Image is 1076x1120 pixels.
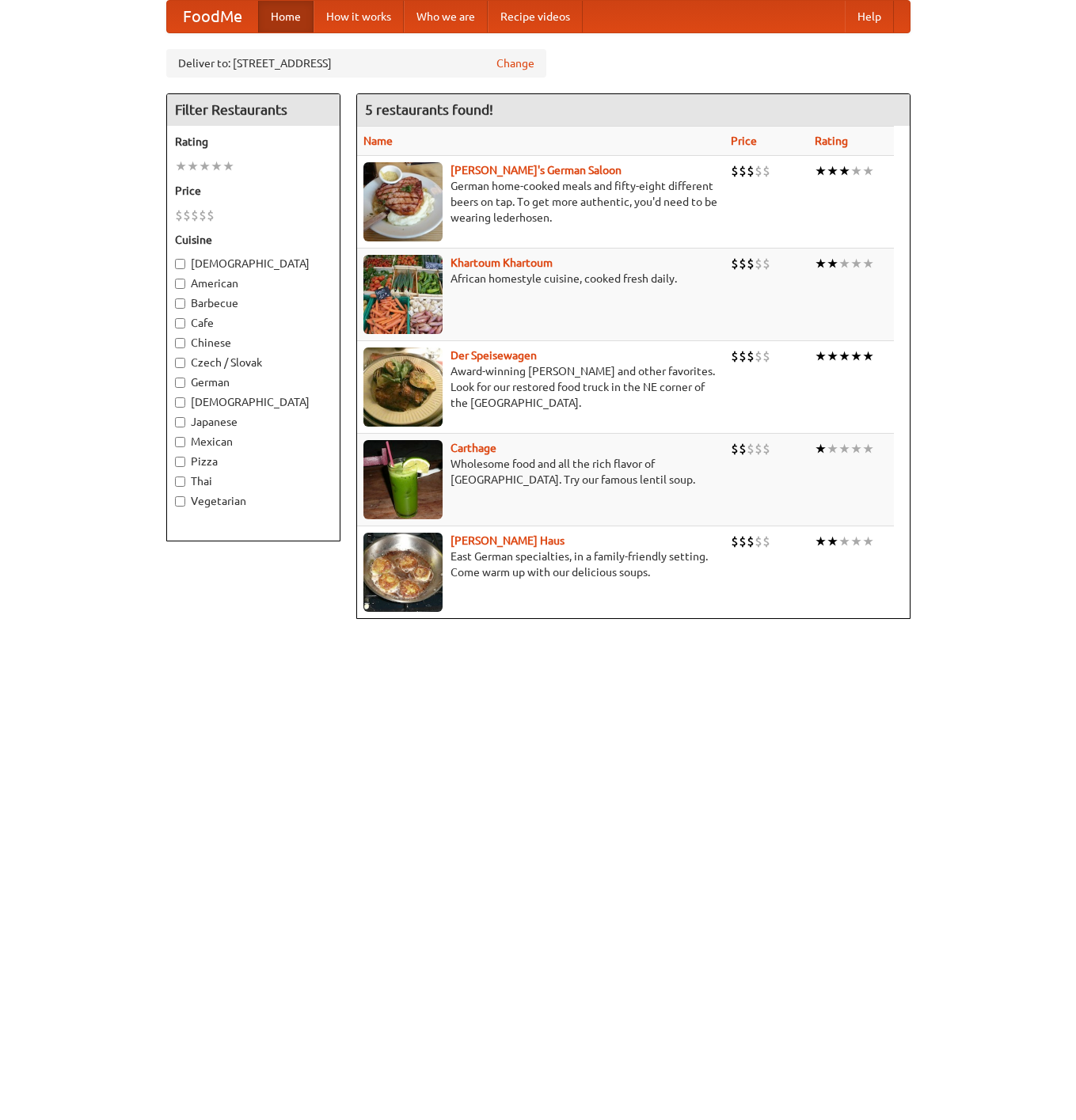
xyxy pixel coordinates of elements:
[175,275,332,291] label: American
[838,440,850,457] li: ★
[207,207,215,224] li: $
[838,347,850,365] li: ★
[815,347,827,365] li: ★
[167,94,340,126] h4: Filter Restaurants
[827,533,838,550] li: ★
[175,256,332,271] label: [DEMOGRAPHIC_DATA]
[211,158,222,175] li: ★
[175,295,332,311] label: Barbecue
[175,473,332,489] label: Thai
[815,440,827,457] li: ★
[747,533,755,550] li: $
[762,440,770,457] li: $
[838,162,850,180] li: ★
[755,533,762,550] li: $
[731,135,757,147] a: Price
[175,437,185,447] input: Mexican
[815,162,827,180] li: ★
[739,162,747,180] li: $
[199,158,211,175] li: ★
[363,271,718,287] p: African homestyle cuisine, cooked fresh daily.
[451,164,622,177] a: [PERSON_NAME]'s German Saloon
[862,347,874,365] li: ★
[862,533,874,550] li: ★
[363,178,718,226] p: German home-cooked meals and fifty-eight different beers on tap. To get more authentic, you'd nee...
[183,207,191,224] li: $
[747,440,755,457] li: $
[862,440,874,457] li: ★
[175,476,185,487] input: Thai
[496,55,534,71] a: Change
[739,347,747,365] li: $
[187,158,199,175] li: ★
[175,279,185,289] input: American
[731,347,739,365] li: $
[365,102,493,117] ng-pluralize: 5 restaurants found!
[762,162,770,180] li: $
[363,347,443,427] img: speisewagen.jpg
[258,1,314,32] a: Home
[175,454,332,469] label: Pizza
[827,162,838,180] li: ★
[827,255,838,272] li: ★
[762,347,770,365] li: $
[739,255,747,272] li: $
[850,533,862,550] li: ★
[451,534,565,547] a: [PERSON_NAME] Haus
[314,1,404,32] a: How it works
[175,259,185,269] input: [DEMOGRAPHIC_DATA]
[175,414,332,430] label: Japanese
[175,417,185,427] input: Japanese
[755,255,762,272] li: $
[451,256,553,269] a: Khartoum Khartoum
[175,134,332,150] h5: Rating
[175,315,332,331] label: Cafe
[175,232,332,248] h5: Cuisine
[488,1,583,32] a: Recipe videos
[451,442,496,454] a: Carthage
[363,162,443,241] img: esthers.jpg
[167,1,258,32] a: FoodMe
[747,162,755,180] li: $
[175,207,183,224] li: $
[755,347,762,365] li: $
[175,434,332,450] label: Mexican
[222,158,234,175] li: ★
[827,440,838,457] li: ★
[175,338,185,348] input: Chinese
[815,533,827,550] li: ★
[363,363,718,411] p: Award-winning [PERSON_NAME] and other favorites. Look for our restored food truck in the NE corne...
[845,1,894,32] a: Help
[175,493,332,509] label: Vegetarian
[166,49,546,78] div: Deliver to: [STREET_ADDRESS]
[175,183,332,199] h5: Price
[739,533,747,550] li: $
[731,255,739,272] li: $
[850,255,862,272] li: ★
[175,318,185,328] input: Cafe
[747,347,755,365] li: $
[815,255,827,272] li: ★
[175,374,332,390] label: German
[762,533,770,550] li: $
[762,255,770,272] li: $
[175,335,332,351] label: Chinese
[175,355,332,370] label: Czech / Slovak
[755,440,762,457] li: $
[199,207,207,224] li: $
[731,162,739,180] li: $
[850,347,862,365] li: ★
[175,378,185,388] input: German
[838,533,850,550] li: ★
[747,255,755,272] li: $
[363,549,718,580] p: East German specialties, in a family-friendly setting. Come warm up with our delicious soups.
[404,1,488,32] a: Who we are
[175,298,185,309] input: Barbecue
[451,349,537,362] a: Der Speisewagen
[175,496,185,507] input: Vegetarian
